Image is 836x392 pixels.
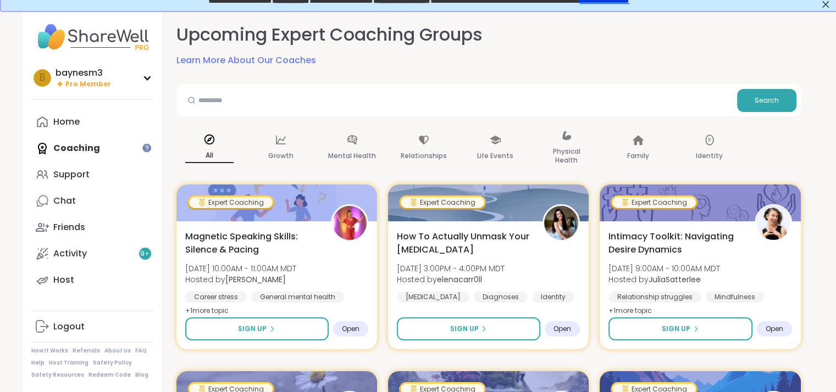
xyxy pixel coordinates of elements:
span: [DATE] 9:00AM - 10:00AM MDT [608,263,720,274]
a: Safety Resources [31,371,84,379]
p: Family [627,149,649,163]
span: [DATE] 10:00AM - 11:00AM MDT [185,263,296,274]
a: Host [31,267,154,293]
div: Host [53,274,74,286]
div: Friends [53,221,85,233]
p: Life Events [477,149,513,163]
span: Open [553,324,571,333]
span: b [40,71,45,85]
div: Activity [53,248,87,260]
p: Physical Health [542,145,591,167]
div: Expert Coaching [612,197,696,208]
p: Mental Health [328,149,376,163]
span: Open [342,324,359,333]
button: Search [737,89,796,112]
span: How To Actually Unmask Your [MEDICAL_DATA] [397,230,530,256]
span: Hosted by [397,274,505,285]
a: Logout [31,313,154,340]
a: Learn More About Our Coaches [176,54,316,67]
a: Chat [31,188,154,214]
b: [PERSON_NAME] [225,274,286,285]
img: Lisa_LaCroix [333,206,367,240]
div: Career stress [185,292,247,303]
div: Logout [53,321,85,333]
span: Hosted by [608,274,720,285]
img: elenacarr0ll [544,206,578,240]
div: General mental health [251,292,344,303]
a: Referrals [73,347,100,355]
span: Pro Member [65,80,111,89]
div: [MEDICAL_DATA] [397,292,469,303]
div: Expert Coaching [189,197,273,208]
a: Redeem Code [88,371,131,379]
a: Host Training [49,359,88,367]
div: baynesm3 [56,67,111,79]
div: Diagnoses [474,292,528,303]
a: Home [31,109,154,135]
p: Identity [696,149,723,163]
button: Sign Up [608,317,752,340]
div: Identity [532,292,574,303]
div: Home [53,116,80,128]
iframe: Spotlight [142,143,151,152]
a: Help [31,359,45,367]
a: Safety Policy [93,359,132,367]
b: JuliaSatterlee [649,274,701,285]
div: Relationship struggles [608,292,701,303]
a: Support [31,161,154,188]
p: Relationships [401,149,447,163]
span: Magnetic Speaking Skills: Silence & Pacing [185,230,319,256]
div: Mindfulness [706,292,764,303]
span: 9 + [140,249,150,259]
span: Sign Up [238,324,267,334]
a: Blog [135,371,148,379]
div: Chat [53,195,76,207]
img: ShareWell Nav Logo [31,18,154,56]
a: Friends [31,214,154,240]
p: All [185,149,234,163]
b: elenacarr0ll [437,274,482,285]
div: Support [53,169,90,181]
span: [DATE] 3:00PM - 4:00PM MDT [397,263,505,274]
h2: Upcoming Expert Coaching Groups [176,23,483,47]
span: Sign Up [662,324,690,334]
button: Sign Up [185,317,329,340]
a: How It Works [31,347,68,355]
p: Growth [268,149,294,163]
a: About Us [104,347,131,355]
span: Open [766,324,783,333]
button: Sign Up [397,317,540,340]
span: Hosted by [185,274,296,285]
div: Expert Coaching [401,197,484,208]
a: Activity9+ [31,240,154,267]
span: Sign Up [450,324,478,334]
span: Intimacy Toolkit: Navigating Desire Dynamics [608,230,742,256]
img: JuliaSatterlee [756,206,790,240]
a: FAQ [135,347,147,355]
span: Search [755,96,779,105]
